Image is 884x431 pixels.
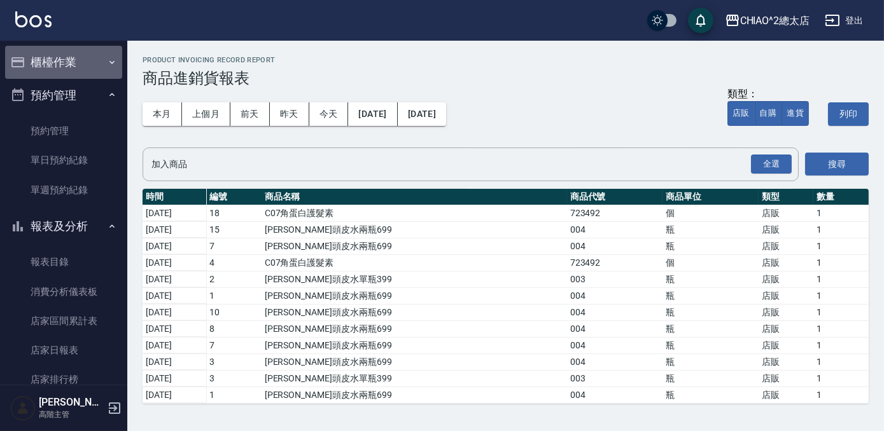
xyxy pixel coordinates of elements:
[206,387,262,403] td: 1
[262,304,567,320] td: [PERSON_NAME]頭皮水兩瓶699
[143,102,182,126] button: 本月
[759,221,814,238] td: 店販
[348,102,397,126] button: [DATE]
[143,387,206,403] td: [DATE]
[567,205,663,221] td: 723492
[230,102,270,126] button: 前天
[567,287,663,304] td: 004
[143,337,206,353] td: [DATE]
[567,320,663,337] td: 004
[759,403,814,420] td: 店販
[206,189,262,205] th: 編號
[206,238,262,254] td: 7
[567,189,663,205] th: 商品代號
[15,11,52,27] img: Logo
[813,205,869,221] td: 1
[262,403,567,420] td: [PERSON_NAME]頭皮水兩瓶699
[567,387,663,403] td: 004
[143,304,206,320] td: [DATE]
[567,403,663,420] td: 004
[5,116,122,146] a: 預約管理
[5,46,122,79] button: 櫃檯作業
[751,154,792,174] button: 全選
[143,287,206,304] td: [DATE]
[143,403,206,420] td: [DATE]
[567,370,663,387] td: 003
[143,320,206,337] td: [DATE]
[759,189,814,205] th: 類型
[10,395,36,421] img: Person
[663,205,758,221] td: 個
[759,271,814,287] td: 店販
[813,337,869,353] td: 1
[813,320,869,337] td: 1
[270,102,309,126] button: 昨天
[805,153,869,176] button: 搜尋
[759,337,814,353] td: 店販
[813,387,869,403] td: 1
[759,387,814,403] td: 店販
[262,189,567,205] th: 商品名稱
[727,101,755,126] button: 店販
[143,353,206,370] td: [DATE]
[143,254,206,271] td: [DATE]
[143,189,206,205] th: 時間
[5,306,122,336] a: 店家區間累計表
[663,353,758,370] td: 瓶
[143,56,869,64] h2: Product Invoicing Record Report
[759,254,814,271] td: 店販
[828,102,869,126] button: 列印
[663,271,758,287] td: 瓶
[759,287,814,304] td: 店販
[663,287,758,304] td: 瓶
[663,320,758,337] td: 瓶
[262,387,567,403] td: [PERSON_NAME]頭皮水兩瓶699
[39,409,104,420] p: 高階主管
[262,353,567,370] td: [PERSON_NAME]頭皮水兩瓶699
[663,370,758,387] td: 瓶
[813,254,869,271] td: 1
[262,370,567,387] td: [PERSON_NAME]頭皮水單瓶399
[262,320,567,337] td: [PERSON_NAME]頭皮水兩瓶699
[262,238,567,254] td: [PERSON_NAME]頭皮水兩瓶699
[206,320,262,337] td: 8
[5,365,122,394] a: 店家排行榜
[567,271,663,287] td: 003
[759,304,814,320] td: 店販
[663,403,758,420] td: 瓶
[5,247,122,277] a: 報表目錄
[5,146,122,175] a: 單日預約紀錄
[813,304,869,320] td: 1
[143,221,206,238] td: [DATE]
[748,152,794,177] button: Open
[813,353,869,370] td: 1
[206,403,262,420] td: 4
[143,69,869,87] h3: 商品進銷貨報表
[5,277,122,306] a: 消費分析儀表板
[206,271,262,287] td: 2
[206,221,262,238] td: 15
[727,88,809,101] div: 類型：
[5,210,122,243] button: 報表及分析
[567,221,663,238] td: 004
[759,370,814,387] td: 店販
[663,238,758,254] td: 瓶
[206,287,262,304] td: 1
[567,337,663,353] td: 004
[567,304,663,320] td: 004
[813,271,869,287] td: 1
[813,238,869,254] td: 1
[759,238,814,254] td: 店販
[663,304,758,320] td: 瓶
[143,271,206,287] td: [DATE]
[262,254,567,271] td: C07角蛋白護髮素
[5,336,122,365] a: 店家日報表
[663,337,758,353] td: 瓶
[813,189,869,205] th: 數量
[759,353,814,370] td: 店販
[5,175,122,205] a: 單週預約紀錄
[782,101,809,126] button: 進貨
[663,189,758,205] th: 商品單位
[262,287,567,304] td: [PERSON_NAME]頭皮水兩瓶699
[262,221,567,238] td: [PERSON_NAME]頭皮水兩瓶699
